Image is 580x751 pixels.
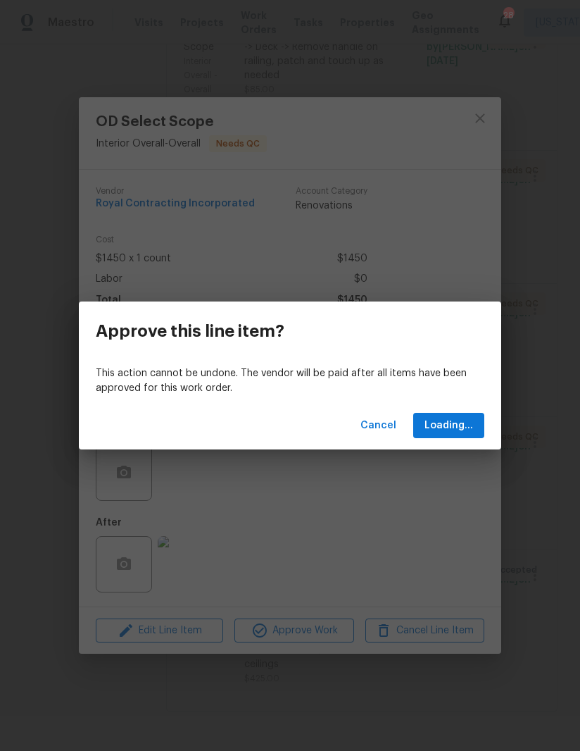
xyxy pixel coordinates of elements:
p: This action cannot be undone. The vendor will be paid after all items have been approved for this... [96,366,484,396]
span: Loading... [424,417,473,435]
button: Loading... [413,413,484,439]
button: Cancel [355,413,402,439]
span: Cancel [360,417,396,435]
h3: Approve this line item? [96,321,284,341]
